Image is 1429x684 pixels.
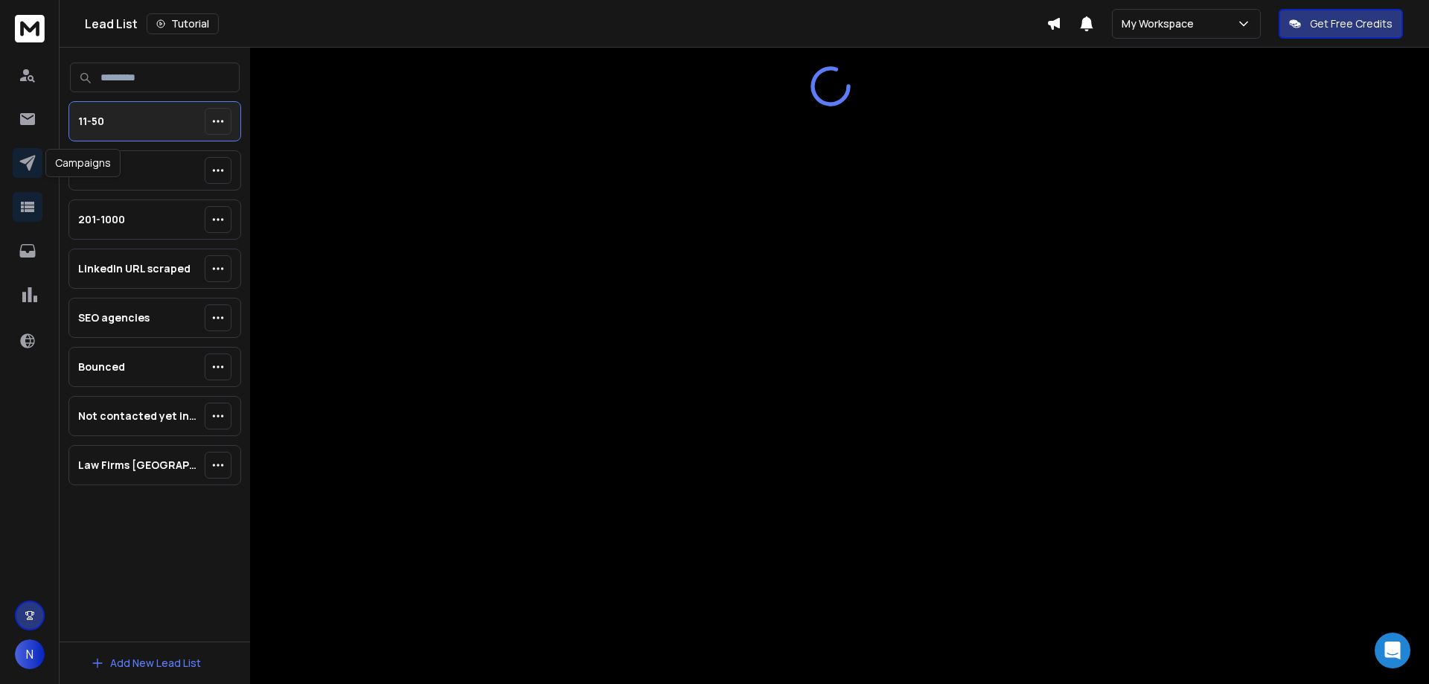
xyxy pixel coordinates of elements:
p: Get Free Credits [1310,16,1393,31]
button: Get Free Credits [1279,9,1403,39]
p: Not contacted yet instantly [78,409,199,423]
div: Open Intercom Messenger [1375,633,1410,668]
p: Bounced [78,359,125,374]
button: Tutorial [147,13,219,34]
div: Lead List [85,13,1046,34]
button: Add New Lead List [79,648,213,678]
p: SEO agencies [78,310,150,325]
p: 201-1000 [78,212,125,227]
div: Campaigns [45,149,121,177]
button: N [15,639,45,669]
p: Law Firms [GEOGRAPHIC_DATA] [78,458,199,473]
p: LinkedIn URL scraped [78,261,191,276]
p: My Workspace [1122,16,1200,31]
p: 11-50 [78,114,104,129]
